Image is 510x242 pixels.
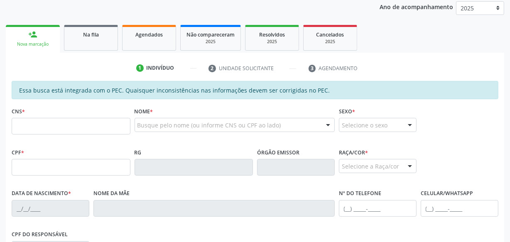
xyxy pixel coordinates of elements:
[342,121,387,130] span: Selecione o sexo
[12,81,498,99] div: Essa busca está integrada com o PEC. Quaisquer inconsistências nas informações devem ser corrigid...
[339,200,417,217] input: (__) _____-_____
[421,187,473,200] label: Celular/WhatsApp
[380,1,453,12] p: Ano de acompanhamento
[251,39,293,45] div: 2025
[135,146,142,159] label: RG
[421,200,498,217] input: (__) _____-_____
[12,105,25,118] label: CNS
[12,228,68,241] label: CPF do responsável
[135,105,153,118] label: Nome
[12,187,71,200] label: Data de nascimento
[339,105,355,118] label: Sexo
[339,187,381,200] label: Nº do Telefone
[83,31,99,38] span: Na fila
[257,146,299,159] label: Órgão emissor
[339,146,368,159] label: Raça/cor
[12,200,89,217] input: __/__/____
[93,187,130,200] label: Nome da mãe
[186,39,235,45] div: 2025
[259,31,285,38] span: Resolvidos
[316,31,344,38] span: Cancelados
[309,39,351,45] div: 2025
[147,64,174,72] div: Indivíduo
[137,121,281,130] span: Busque pelo nome (ou informe CNS ou CPF ao lado)
[12,146,24,159] label: CPF
[28,30,37,39] div: person_add
[12,41,54,47] div: Nova marcação
[342,162,399,171] span: Selecione a Raça/cor
[186,31,235,38] span: Não compareceram
[136,64,144,72] div: 1
[135,31,163,38] span: Agendados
